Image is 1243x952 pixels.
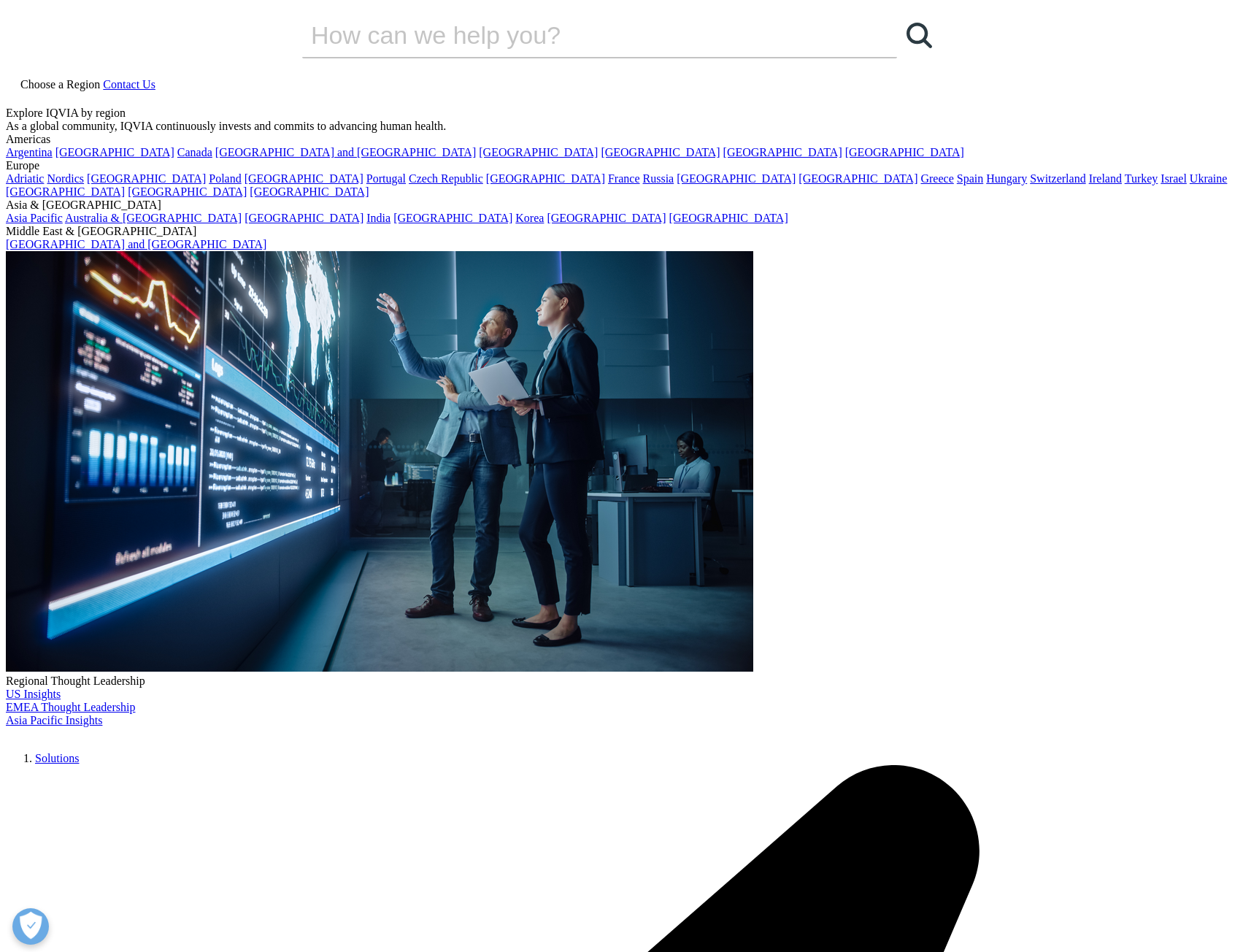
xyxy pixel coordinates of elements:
[87,172,206,185] a: [GEOGRAPHIC_DATA]
[12,908,49,945] button: Voorkeuren openen
[6,675,1237,688] div: Regional Thought Leadership
[486,172,605,185] a: [GEOGRAPHIC_DATA]
[6,159,1237,172] div: Europe
[6,146,53,158] a: Argentina
[6,701,135,713] a: EMEA Thought Leadership
[1030,172,1085,185] a: Switzerland
[409,172,483,185] a: Czech Republic
[393,212,512,224] a: [GEOGRAPHIC_DATA]
[6,688,61,700] a: US Insights
[6,251,753,672] img: 2093_analyzing-data-using-big-screen-display-and-laptop.png
[55,146,174,158] a: [GEOGRAPHIC_DATA]
[897,13,941,57] a: Zoeken
[6,238,266,250] a: [GEOGRAPHIC_DATA] and [GEOGRAPHIC_DATA]
[20,78,100,91] span: Choose a Region
[798,172,917,185] a: [GEOGRAPHIC_DATA]
[302,13,855,57] input: Zoeken
[35,752,79,764] a: Solutions
[1161,172,1187,185] a: Israel
[215,146,476,158] a: [GEOGRAPHIC_DATA] and [GEOGRAPHIC_DATA]
[669,212,788,224] a: [GEOGRAPHIC_DATA]
[209,172,241,185] a: Poland
[6,107,1237,120] div: Explore IQVIA by region
[6,172,44,185] a: Adriatic
[845,146,964,158] a: [GEOGRAPHIC_DATA]
[643,172,674,185] a: Russia
[957,172,983,185] a: Spain
[677,172,796,185] a: [GEOGRAPHIC_DATA]
[920,172,953,185] a: Greece
[6,120,1237,133] div: As a global community, IQVIA continuously invests and commits to advancing human health.
[250,185,369,198] a: [GEOGRAPHIC_DATA]
[103,78,155,91] a: Contact Us
[1089,172,1122,185] a: Ireland
[47,172,84,185] a: Nordics
[1190,172,1228,185] a: Ukraine
[366,212,390,224] a: India
[601,146,720,158] a: [GEOGRAPHIC_DATA]
[245,212,363,224] a: [GEOGRAPHIC_DATA]
[65,212,242,224] a: Australia & [GEOGRAPHIC_DATA]
[1125,172,1158,185] a: Turkey
[723,146,842,158] a: [GEOGRAPHIC_DATA]
[6,185,125,198] a: [GEOGRAPHIC_DATA]
[479,146,598,158] a: [GEOGRAPHIC_DATA]
[177,146,212,158] a: Canada
[245,172,363,185] a: [GEOGRAPHIC_DATA]
[6,133,1237,146] div: Americas
[128,185,247,198] a: [GEOGRAPHIC_DATA]
[6,212,63,224] a: Asia Pacific
[986,172,1027,185] a: Hungary
[907,23,932,48] svg: Search
[547,212,666,224] a: [GEOGRAPHIC_DATA]
[6,199,1237,212] div: Asia & [GEOGRAPHIC_DATA]
[515,212,544,224] a: Korea
[6,714,102,726] a: Asia Pacific Insights
[608,172,640,185] a: France
[366,172,406,185] a: Portugal
[6,225,1237,238] div: Middle East & [GEOGRAPHIC_DATA]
